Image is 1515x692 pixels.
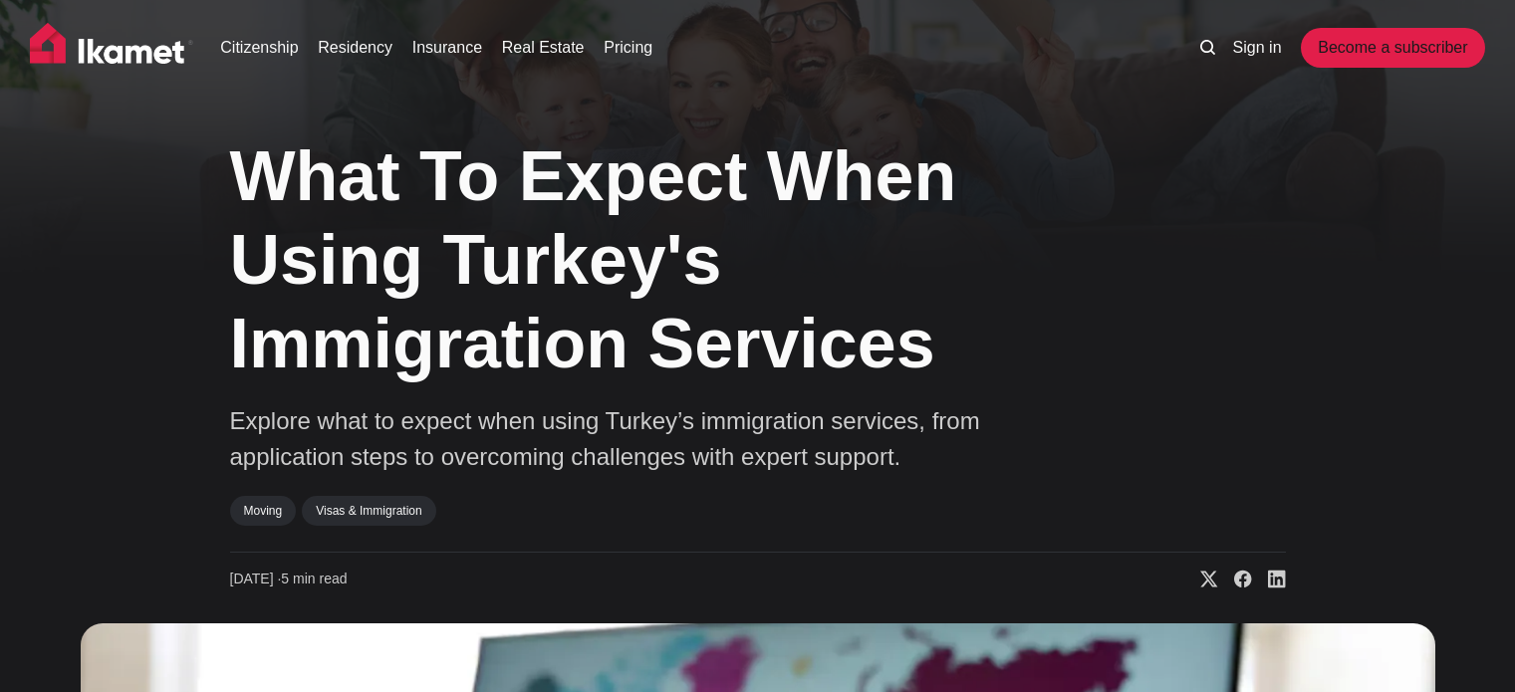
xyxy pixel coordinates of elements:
[502,36,585,60] a: Real Estate
[230,570,348,589] time: 5 min read
[1184,570,1218,589] a: Share on X
[1218,570,1252,589] a: Share on Facebook
[302,496,435,526] a: Visas & Immigration
[30,23,193,73] img: Ikamet home
[230,403,1027,475] p: Explore what to expect when using Turkey’s immigration services, from application steps to overco...
[412,36,482,60] a: Insurance
[230,496,297,526] a: Moving
[604,36,652,60] a: Pricing
[318,36,392,60] a: Residency
[1252,570,1286,589] a: Share on Linkedin
[230,571,282,586] span: [DATE] ∙
[220,36,298,60] a: Citizenship
[1301,28,1484,68] a: Become a subscriber
[230,134,1087,385] h1: What To Expect When Using Turkey's Immigration Services
[1233,36,1282,60] a: Sign in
